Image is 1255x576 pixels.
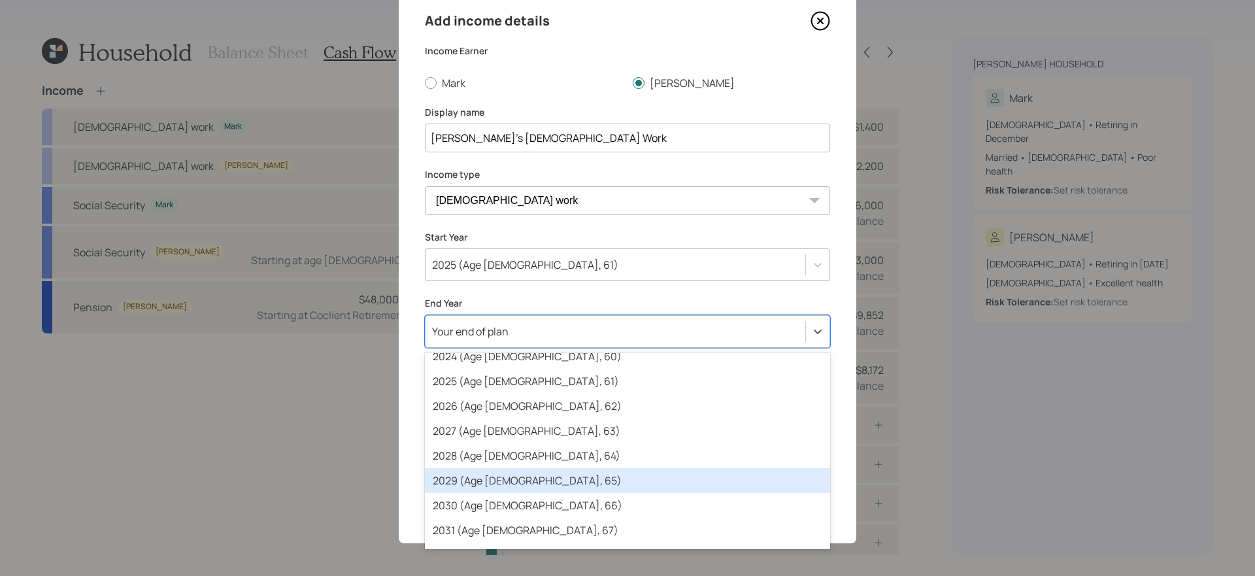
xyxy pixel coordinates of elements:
[425,10,550,31] h4: Add income details
[432,324,509,339] div: Your end of plan
[425,493,830,518] div: 2030 (Age [DEMOGRAPHIC_DATA], 66)
[425,369,830,394] div: 2025 (Age [DEMOGRAPHIC_DATA], 61)
[432,258,618,272] div: 2025 (Age [DEMOGRAPHIC_DATA], 61)
[425,344,830,369] div: 2024 (Age [DEMOGRAPHIC_DATA], 60)
[633,76,830,90] label: [PERSON_NAME]
[425,44,830,58] label: Income Earner
[425,106,830,119] label: Display name
[425,518,830,543] div: 2031 (Age [DEMOGRAPHIC_DATA], 67)
[425,231,830,244] label: Start Year
[425,168,830,181] label: Income type
[425,418,830,443] div: 2027 (Age [DEMOGRAPHIC_DATA], 63)
[425,543,830,568] div: 2032 (Age [DEMOGRAPHIC_DATA], 68)
[425,297,830,310] label: End Year
[425,443,830,468] div: 2028 (Age [DEMOGRAPHIC_DATA], 64)
[425,76,622,90] label: Mark
[425,394,830,418] div: 2026 (Age [DEMOGRAPHIC_DATA], 62)
[425,468,830,493] div: 2029 (Age [DEMOGRAPHIC_DATA], 65)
